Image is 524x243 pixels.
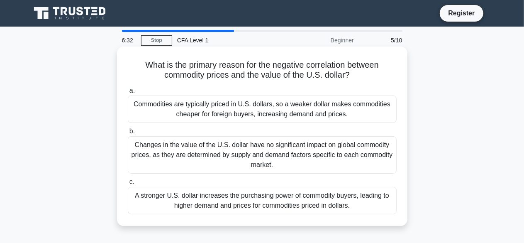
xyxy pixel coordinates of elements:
[286,32,359,49] div: Beginner
[129,178,134,185] span: c.
[128,187,397,214] div: A stronger U.S. dollar increases the purchasing power of commodity buyers, leading to higher dema...
[129,128,135,135] span: b.
[128,96,397,123] div: Commodities are typically priced in U.S. dollars, so a weaker dollar makes commodities cheaper fo...
[359,32,407,49] div: 5/10
[117,32,141,49] div: 6:32
[141,35,172,46] a: Stop
[172,32,286,49] div: CFA Level 1
[443,8,480,18] a: Register
[127,60,397,81] h5: What is the primary reason for the negative correlation between commodity prices and the value of...
[129,87,135,94] span: a.
[128,136,397,174] div: Changes in the value of the U.S. dollar have no significant impact on global commodity prices, as...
